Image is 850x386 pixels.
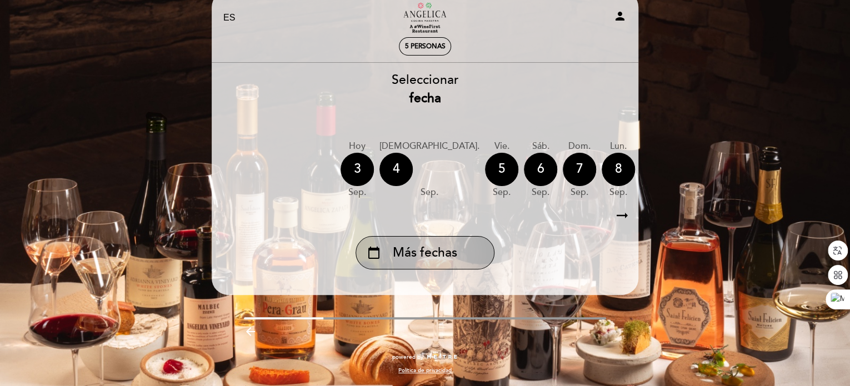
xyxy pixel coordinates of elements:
img: MEITRE [426,354,458,360]
button: person [613,9,627,27]
div: sep. [602,186,635,199]
div: sep. [341,186,374,199]
div: sep. [379,186,479,199]
div: Hoy [341,140,374,153]
div: 4 [379,153,413,186]
a: Restaurante [PERSON_NAME] Maestra [356,3,494,33]
div: sáb. [524,140,557,153]
b: fecha [409,91,441,106]
i: person [613,9,627,23]
i: arrow_right_alt [614,204,631,228]
a: powered by [392,353,458,361]
div: lun. [602,140,635,153]
div: sep. [524,186,557,199]
div: 6 [524,153,557,186]
div: 3 [341,153,374,186]
i: calendar_today [367,243,381,262]
div: vie. [485,140,518,153]
div: 8 [602,153,635,186]
div: sep. [563,186,596,199]
div: [DEMOGRAPHIC_DATA]. [379,140,479,153]
i: arrow_backward [244,325,257,338]
div: sep. [485,186,518,199]
span: Más fechas [393,244,457,262]
span: powered by [392,353,423,361]
div: Seleccionar [211,71,639,108]
div: dom. [563,140,596,153]
div: 7 [563,153,596,186]
a: Política de privacidad [398,367,452,374]
span: 5 personas [405,42,446,51]
div: 5 [485,153,518,186]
